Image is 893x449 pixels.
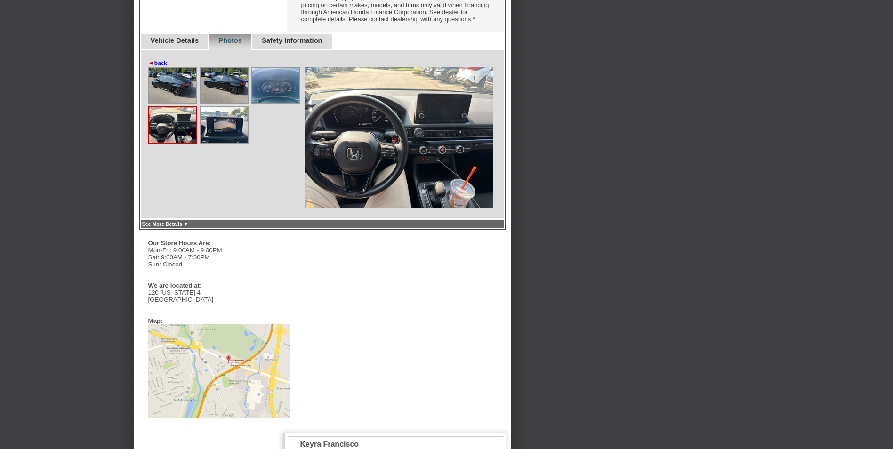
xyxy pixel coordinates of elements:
img: Image.aspx [201,68,248,103]
a: Vehicle Details [151,37,199,44]
span: ◄ [148,59,154,66]
a: ◄back [148,59,168,67]
img: Image.aspx [305,67,493,208]
img: Image.aspx [149,68,196,103]
img: Image.aspx [252,68,299,103]
div: Mon-Fri: 9:00AM - 9:00PM Sat: 9:00AM - 7:30PM Sun: Closed [148,247,290,268]
img: Image.aspx [149,107,196,143]
div: We are located at: [148,282,285,289]
div: Map: [148,317,163,324]
div: 120 [US_STATE] 4 [GEOGRAPHIC_DATA] [148,289,290,303]
a: Photos [218,37,242,44]
a: See More Details ▼ [142,221,189,227]
img: Image.aspx [201,107,248,143]
div: Our Store Hours Are: [148,240,285,247]
a: Safety Information [262,37,322,44]
div: Keyra Francisco [300,440,376,449]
